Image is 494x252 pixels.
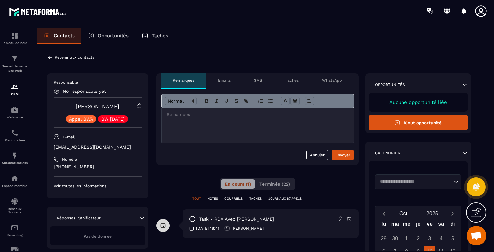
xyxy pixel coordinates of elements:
p: E-mail [63,134,75,140]
p: E-mailing [2,233,28,237]
p: Espace membre [2,184,28,188]
p: Emails [218,78,231,83]
p: Opportunités [98,33,129,39]
p: TOUT [192,196,201,201]
p: WhatsApp [322,78,342,83]
button: Next month [446,209,458,218]
span: Pas de donnée [84,234,112,239]
div: Envoyer [335,152,350,158]
p: Appel BWA [69,117,93,121]
p: NOTES [207,196,218,201]
a: Contacts [37,28,81,44]
div: 3 [424,233,435,244]
input: Search for option [378,178,453,185]
p: Tâches [152,33,168,39]
p: TÂCHES [249,196,262,201]
p: Tableau de bord [2,41,28,45]
a: [PERSON_NAME] [76,103,119,109]
img: social-network [11,197,19,205]
p: Réseaux Sociaux [2,207,28,214]
a: emailemailE-mailing [2,219,28,242]
img: automations [11,152,19,160]
div: 4 [436,233,447,244]
p: CRM [2,92,28,96]
img: automations [11,106,19,114]
img: formation [11,32,19,40]
div: 29 [378,233,389,244]
p: Aucune opportunité liée [375,99,462,105]
a: social-networksocial-networkRéseaux Sociaux [2,193,28,219]
p: Planificateur [2,138,28,142]
div: 1 [401,233,412,244]
p: Revenir aux contacts [55,55,94,59]
img: formation [11,55,19,62]
img: scheduler [11,129,19,137]
p: SMS [254,78,262,83]
p: Tâches [286,78,299,83]
button: Open years overlay [418,208,446,219]
span: En cours (1) [225,181,251,187]
img: logo [9,6,68,18]
a: formationformationTunnel de vente Site web [2,50,28,78]
div: sa [436,219,447,231]
p: JOURNAUX D'APPELS [268,196,302,201]
a: Opportunités [81,28,135,44]
div: me [401,219,412,231]
div: lu [378,219,389,231]
p: Tunnel de vente Site web [2,64,28,73]
a: formationformationCRM [2,78,28,101]
p: Responsable [54,80,142,85]
div: je [412,219,424,231]
button: Ajout opportunité [369,115,468,130]
p: Opportunités [375,82,405,87]
div: Search for option [375,174,462,189]
button: Annuler [306,150,328,160]
p: Automatisations [2,161,28,165]
a: automationsautomationsEspace membre [2,170,28,193]
p: [PHONE_NUMBER] [54,164,142,170]
p: COURRIELS [224,196,243,201]
img: automations [11,175,19,182]
button: Envoyer [332,150,354,160]
p: Webinaire [2,115,28,119]
button: Open months overlay [390,208,418,219]
button: Previous month [378,209,390,218]
img: formation [11,83,19,91]
div: Ouvrir le chat [467,226,486,245]
p: Contacts [54,33,75,39]
p: Remarques [173,78,194,83]
div: ma [389,219,401,231]
div: 5 [447,233,458,244]
p: Numéro [62,157,77,162]
p: Voir toutes les informations [54,183,142,189]
p: No responsable yet [63,89,106,94]
p: Calendrier [375,150,400,156]
p: [EMAIL_ADDRESS][DOMAIN_NAME] [54,144,142,150]
a: Tâches [135,28,175,44]
p: [PERSON_NAME] [232,226,264,231]
div: 2 [412,233,424,244]
a: automationsautomationsAutomatisations [2,147,28,170]
div: ve [424,219,435,231]
button: Terminés (22) [255,179,294,189]
p: BW [DATE] [101,117,125,121]
button: En cours (1) [221,179,255,189]
img: email [11,224,19,232]
p: task - RDV avec [PERSON_NAME] [199,216,274,222]
div: di [447,219,458,231]
a: automationsautomationsWebinaire [2,101,28,124]
div: 30 [389,233,401,244]
p: Réponses Planificateur [57,215,101,221]
a: schedulerschedulerPlanificateur [2,124,28,147]
a: formationformationTableau de bord [2,27,28,50]
p: [DATE] 18:41 [196,226,219,231]
span: Terminés (22) [259,181,290,187]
